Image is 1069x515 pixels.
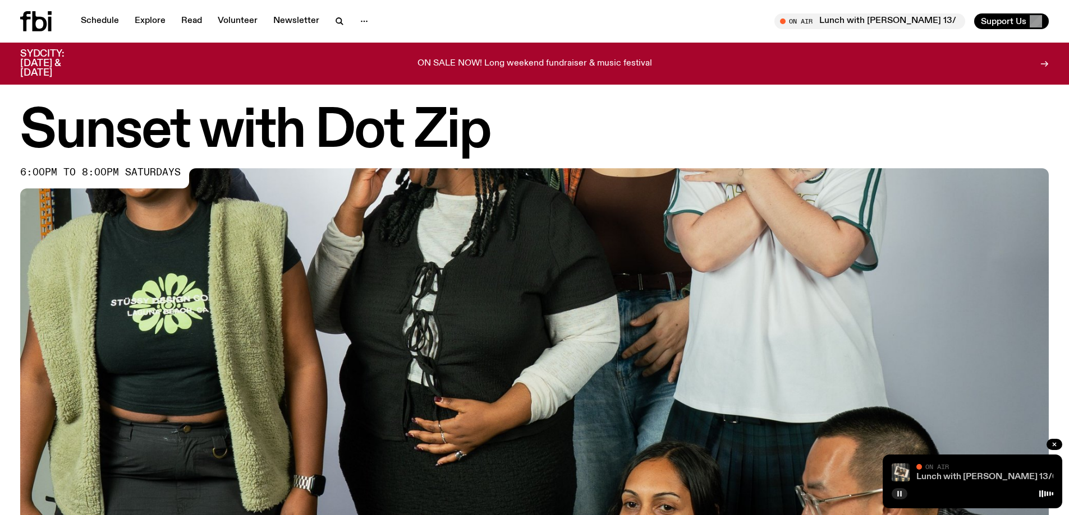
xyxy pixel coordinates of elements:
[925,463,949,470] span: On Air
[981,16,1026,26] span: Support Us
[175,13,209,29] a: Read
[417,59,652,69] p: ON SALE NOW! Long weekend fundraiser & music festival
[892,463,910,481] img: A polaroid of Ella Avni in the studio on top of the mixer which is also located in the studio.
[267,13,326,29] a: Newsletter
[20,49,92,78] h3: SYDCITY: [DATE] & [DATE]
[20,168,181,177] span: 6:00pm to 8:00pm saturdays
[974,13,1049,29] button: Support Us
[211,13,264,29] a: Volunteer
[20,106,1049,157] h1: Sunset with Dot Zip
[774,13,965,29] button: On AirLunch with [PERSON_NAME] 13/09
[74,13,126,29] a: Schedule
[128,13,172,29] a: Explore
[916,472,1063,481] a: Lunch with [PERSON_NAME] 13/09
